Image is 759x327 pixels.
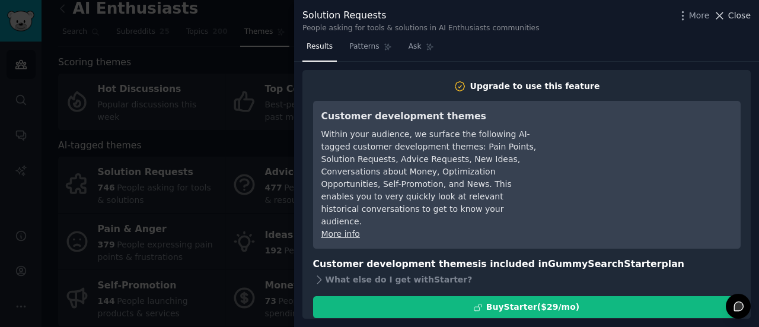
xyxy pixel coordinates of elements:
h3: Customer development themes [321,109,538,124]
a: More info [321,229,360,239]
iframe: YouTube video player [554,109,732,198]
h3: Customer development themes is included in plan [313,257,741,272]
div: Buy Starter ($ 29 /mo ) [486,301,579,313]
button: More [677,9,710,22]
span: More [689,9,710,22]
button: BuyStarter($29/mo) [313,296,741,318]
span: Ask [409,42,422,52]
button: Close [713,9,751,22]
a: Ask [404,37,438,62]
span: GummySearch Starter [548,258,661,269]
div: Upgrade to use this feature [470,80,600,93]
div: People asking for tools & solutions in AI Enthusiasts communities [302,23,540,34]
div: What else do I get with Starter ? [313,271,741,288]
div: Within your audience, we surface the following AI-tagged customer development themes: Pain Points... [321,128,538,228]
span: Close [728,9,751,22]
a: Results [302,37,337,62]
span: Patterns [349,42,379,52]
div: Solution Requests [302,8,540,23]
span: Results [307,42,333,52]
a: Patterns [345,37,396,62]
